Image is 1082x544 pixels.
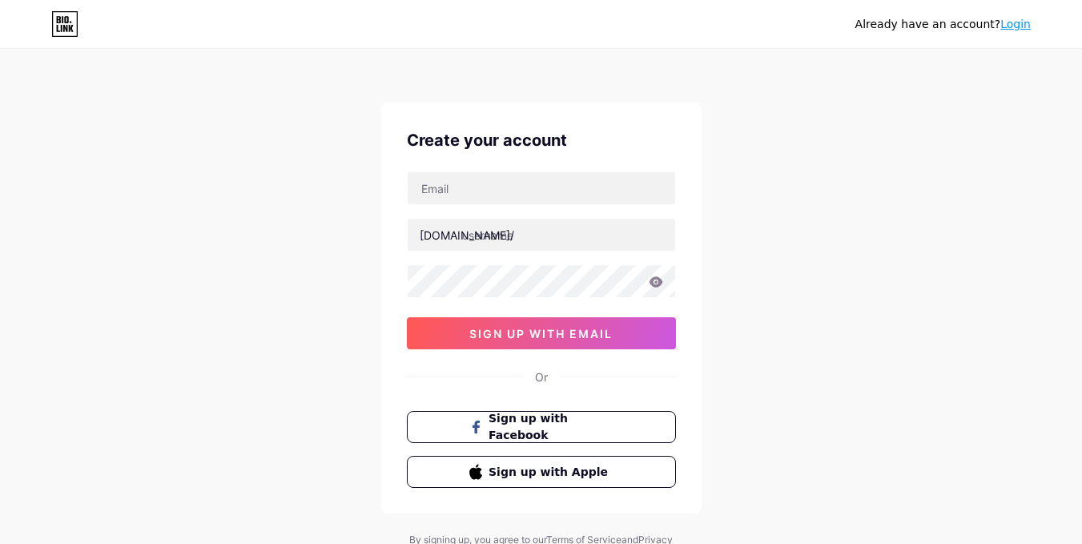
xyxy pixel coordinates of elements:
a: Login [1000,18,1031,30]
button: sign up with email [407,317,676,349]
input: Email [408,172,675,204]
span: Sign up with Apple [489,464,613,481]
div: Already have an account? [855,16,1031,33]
span: sign up with email [469,327,613,341]
span: Sign up with Facebook [489,410,613,444]
button: Sign up with Facebook [407,411,676,443]
div: Or [535,369,548,385]
div: [DOMAIN_NAME]/ [420,227,514,244]
input: username [408,219,675,251]
button: Sign up with Apple [407,456,676,488]
div: Create your account [407,128,676,152]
